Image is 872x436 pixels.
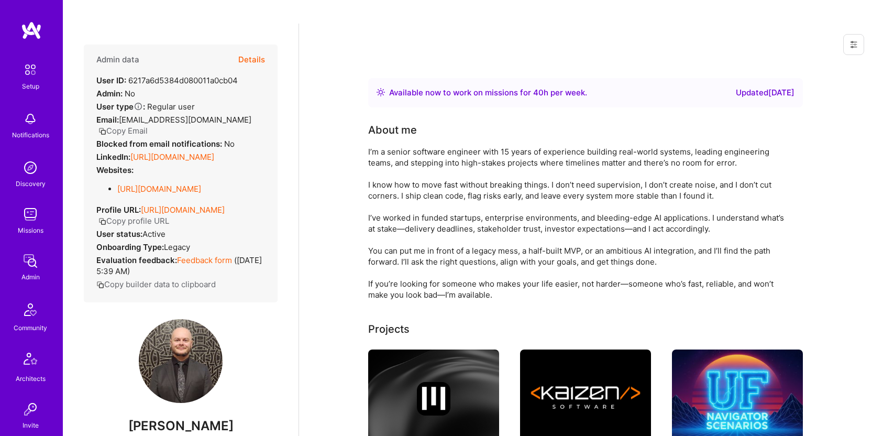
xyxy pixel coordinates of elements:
div: Projects [368,321,410,337]
div: Notifications [12,129,49,140]
div: Admin [21,271,40,282]
img: logo [21,21,42,40]
span: Active [142,229,165,239]
strong: User ID: [96,75,126,85]
span: [EMAIL_ADDRESS][DOMAIN_NAME] [119,115,251,125]
div: Missions [18,225,43,236]
a: [URL][DOMAIN_NAME] [117,184,201,194]
img: setup [19,59,41,81]
img: User Avatar [139,319,223,403]
img: Invite [20,399,41,420]
div: Discovery [16,178,46,189]
i: icon Copy [96,281,104,289]
div: I’m a senior software engineer with 15 years of experience building real-world systems, leading e... [368,146,787,300]
div: No [96,88,135,99]
div: Setup [22,81,39,92]
img: bell [20,108,41,129]
button: Copy Email [98,125,148,136]
img: admin teamwork [20,250,41,271]
div: Available now to work on missions for h per week . [389,86,587,99]
div: About me [368,122,417,138]
strong: LinkedIn: [96,152,130,162]
strong: User type : [96,102,145,112]
h4: Admin data [96,55,139,64]
button: Copy profile URL [98,215,169,226]
img: Company logo [417,382,450,416]
span: legacy [164,242,190,252]
img: Availability [377,88,385,96]
i: Help [134,102,143,111]
a: [URL][DOMAIN_NAME] [130,152,214,162]
div: ( [DATE] 5:39 AM ) [96,255,265,277]
div: Updated [DATE] [736,86,794,99]
a: [URL][DOMAIN_NAME] [141,205,225,215]
img: teamwork [20,204,41,225]
strong: Evaluation feedback: [96,255,177,265]
strong: Email: [96,115,119,125]
div: 6217a6d5384d080011a0cb04 [96,75,238,86]
div: Architects [16,373,46,384]
span: 40 [533,88,544,97]
div: Community [14,322,47,333]
i: icon Copy [98,217,106,225]
img: Architects [18,348,43,373]
img: discovery [20,157,41,178]
strong: Onboarding Type: [96,242,164,252]
strong: Websites: [96,165,134,175]
a: Feedback form [177,255,232,265]
button: Copy builder data to clipboard [96,279,216,290]
img: Community [18,297,43,322]
i: icon Copy [98,127,106,135]
span: [PERSON_NAME] [84,418,278,434]
strong: Profile URL: [96,205,141,215]
div: Regular user [96,101,195,112]
button: Details [238,45,265,75]
strong: Blocked from email notifications: [96,139,224,149]
div: No [96,138,235,149]
strong: Admin: [96,89,123,99]
strong: User status: [96,229,142,239]
div: Invite [23,420,39,431]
